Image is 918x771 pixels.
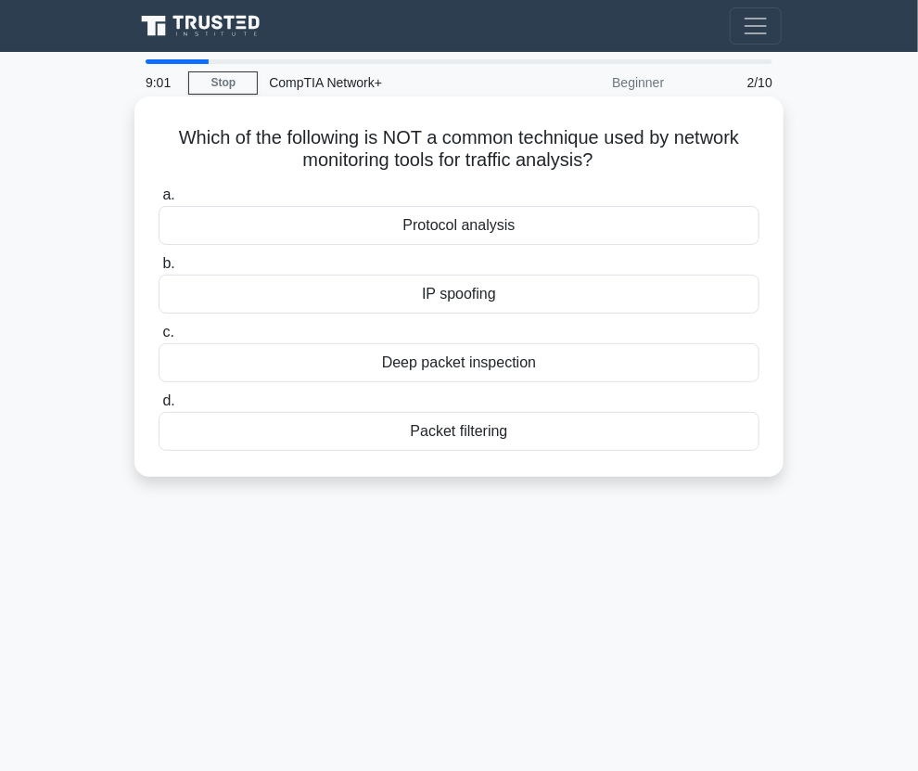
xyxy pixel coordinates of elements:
[157,126,761,173] h5: Which of the following is NOT a common technique used by network monitoring tools for traffic ana...
[513,64,675,101] div: Beginner
[162,186,174,202] span: a.
[730,7,782,45] button: Toggle navigation
[159,412,759,451] div: Packet filtering
[134,64,188,101] div: 9:01
[162,392,174,408] span: d.
[159,343,759,382] div: Deep packet inspection
[258,64,513,101] div: CompTIA Network+
[159,275,759,314] div: IP spoofing
[162,255,174,271] span: b.
[188,71,258,95] a: Stop
[675,64,784,101] div: 2/10
[162,324,173,340] span: c.
[159,206,759,245] div: Protocol analysis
